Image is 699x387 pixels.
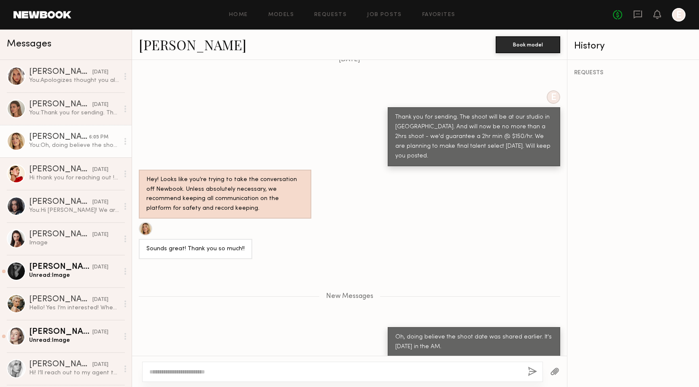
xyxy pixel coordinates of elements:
div: You: Oh, doing believe the shoot date was shared earlier. It's [DATE] in the AM. [29,141,119,149]
div: [PERSON_NAME] [29,230,92,239]
a: Job Posts [367,12,402,18]
div: [PERSON_NAME] [29,165,92,174]
a: Favorites [422,12,456,18]
div: [PERSON_NAME] [29,68,92,76]
div: You: Apologizes thought you already had the information. It's [DATE] AM. [29,76,119,84]
a: [PERSON_NAME] [139,35,246,54]
div: History [574,41,692,51]
div: [DATE] [92,101,108,109]
div: Hello! Yes I’m interested! When is the photoshoot? I will be traveling for the next few weeks, so... [29,304,119,312]
div: Unread: Image [29,271,119,279]
a: Book model [496,41,560,48]
div: [PERSON_NAME] [29,198,92,206]
div: Sounds great! Thank you so much!! [146,244,245,254]
a: Home [229,12,248,18]
div: [DATE] [92,166,108,174]
div: [DATE] [92,296,108,304]
div: [PERSON_NAME] [29,133,89,141]
div: REQUESTS [574,70,692,76]
div: Unread: Image [29,336,119,344]
div: Hi thank you for reaching out ! I am so sorry for my delay, I could potentially make that work I’... [29,174,119,182]
div: [PERSON_NAME] [29,360,92,369]
div: [DATE] [92,198,108,206]
div: Hey! Looks like you’re trying to take the conversation off Newbook. Unless absolutely necessary, ... [146,175,304,214]
div: 6:05 PM [89,133,108,141]
div: You: Thank you for sending. The shoot will be at our studio in [GEOGRAPHIC_DATA]. We will make fi... [29,109,119,117]
a: Requests [314,12,347,18]
div: [PERSON_NAME] [29,100,92,109]
span: New Messages [326,293,373,300]
div: [DATE] [92,263,108,271]
div: [DATE] [92,68,108,76]
button: Book model [496,36,560,53]
div: [DATE] [92,328,108,336]
a: E [672,8,686,22]
div: [DATE] [92,231,108,239]
div: Hi! I’ll reach out to my agent to see if she got your email. I’m booked [DATE] and every day next... [29,369,119,377]
div: [PERSON_NAME] [29,295,92,304]
div: Thank you for sending. The shoot will be at our studio in [GEOGRAPHIC_DATA]. And will now be no m... [395,113,553,161]
a: Models [268,12,294,18]
div: Image [29,239,119,247]
div: [PERSON_NAME] [29,328,92,336]
span: [DATE] [339,56,360,63]
span: Messages [7,39,51,49]
div: [PERSON_NAME] [29,263,92,271]
div: You: Hi [PERSON_NAME]! We are shooting for Evie fuel brand [DATE][DATE]. Usage: 1 year, across st... [29,206,119,214]
div: Oh, doing believe the shoot date was shared earlier. It's [DATE] in the AM. [395,333,553,352]
div: [DATE] [92,361,108,369]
